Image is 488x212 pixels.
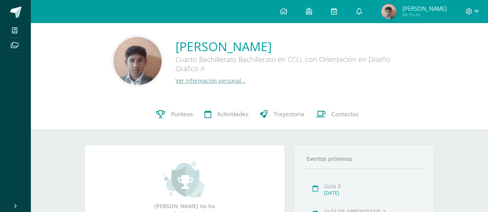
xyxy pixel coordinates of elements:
img: achievement_small.png [164,160,206,199]
a: Actividades [199,99,254,130]
div: Cuarto Bachillerato Bachillerato en CCLL con Orientación en Diseño Gráfico A [176,55,407,77]
span: Mi Perfil [402,12,447,18]
span: Actividades [217,110,248,118]
span: Trayectoria [274,110,304,118]
div: [DATE] [324,190,421,196]
a: Contactos [310,99,364,130]
span: [PERSON_NAME] [402,5,447,12]
a: [PERSON_NAME] [176,38,407,55]
a: Ver información personal... [176,77,246,84]
div: Guía 3 [324,182,421,190]
a: Punteos [150,99,199,130]
span: Punteos [171,110,193,118]
a: Trayectoria [254,99,310,130]
div: Eventos próximos [304,155,424,162]
span: Contactos [331,110,358,118]
img: 946dd18922e63a2350e6f3cd199b2dab.png [381,4,397,19]
img: 786ba3a9b223fe6d56c4616625383577.png [113,37,162,85]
